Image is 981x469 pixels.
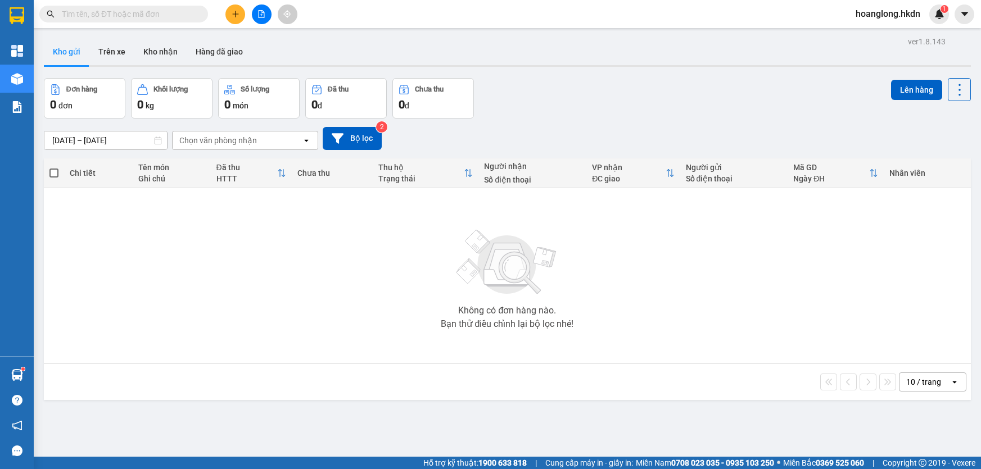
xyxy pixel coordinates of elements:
span: file-add [257,10,265,18]
th: Toggle SortBy [586,158,680,188]
span: đơn [58,101,73,110]
span: 0 [311,98,318,111]
svg: open [950,377,959,386]
span: đ [318,101,322,110]
span: notification [12,420,22,431]
span: aim [283,10,291,18]
input: Tìm tên, số ĐT hoặc mã đơn [62,8,195,20]
div: Ngày ĐH [793,174,869,183]
span: | [535,457,537,469]
button: Bộ lọc [323,127,382,150]
sup: 1 [941,5,948,13]
th: Toggle SortBy [788,158,883,188]
strong: 0369 525 060 [816,458,864,467]
span: Miền Nam [636,457,774,469]
span: Miền Bắc [783,457,864,469]
button: Khối lượng0kg [131,78,213,119]
span: Cung cấp máy in - giấy in: [545,457,633,469]
button: Chưa thu0đ [392,78,474,119]
span: caret-down [960,9,970,19]
img: warehouse-icon [11,73,23,85]
button: Kho gửi [44,38,89,65]
strong: 1900 633 818 [478,458,527,467]
div: Người gửi [686,163,783,172]
span: món [233,101,248,110]
button: Hàng đã giao [187,38,252,65]
span: message [12,445,22,456]
img: solution-icon [11,101,23,113]
span: đ [405,101,409,110]
div: Nhân viên [889,169,965,177]
button: plus [225,4,245,24]
button: Số lượng0món [218,78,300,119]
span: search [47,10,55,18]
button: Đơn hàng0đơn [44,78,125,119]
button: caret-down [955,4,974,24]
img: warehouse-icon [11,369,23,381]
div: Chọn văn phòng nhận [179,135,257,146]
div: ver 1.8.143 [908,35,946,48]
strong: 0708 023 035 - 0935 103 250 [671,458,774,467]
th: Toggle SortBy [211,158,292,188]
button: file-add [252,4,272,24]
div: Chưa thu [297,169,367,177]
div: VP nhận [592,163,665,172]
svg: open [302,136,311,145]
span: | [872,457,874,469]
span: Hỗ trợ kỹ thuật: [423,457,527,469]
div: Thu hộ [378,163,464,172]
img: icon-new-feature [934,9,944,19]
div: Người nhận [484,162,581,171]
span: 0 [399,98,405,111]
div: Tên món [138,163,205,172]
div: Số điện thoại [484,175,581,184]
div: Mã GD [793,163,869,172]
input: Select a date range. [44,131,167,149]
span: 0 [137,98,143,111]
img: svg+xml;base64,PHN2ZyBjbGFzcz0ibGlzdC1wbHVnX19zdmciIHhtbG5zPSJodHRwOi8vd3d3LnczLm9yZy8yMDAwL3N2Zy... [451,223,563,302]
div: Số điện thoại [686,174,783,183]
div: Trạng thái [378,174,464,183]
div: Chưa thu [415,85,444,93]
span: question-circle [12,395,22,406]
span: 0 [50,98,56,111]
div: Không có đơn hàng nào. [458,306,556,315]
div: Đã thu [328,85,349,93]
div: ĐC giao [592,174,665,183]
span: ⚪️ [777,461,780,465]
button: Đã thu0đ [305,78,387,119]
span: kg [146,101,154,110]
span: 1 [942,5,946,13]
div: Bạn thử điều chỉnh lại bộ lọc nhé! [441,320,573,329]
img: logo-vxr [10,7,24,24]
img: dashboard-icon [11,45,23,57]
button: Trên xe [89,38,134,65]
div: Khối lượng [153,85,188,93]
div: Ghi chú [138,174,205,183]
span: plus [232,10,239,18]
button: Kho nhận [134,38,187,65]
div: Đơn hàng [66,85,97,93]
sup: 1 [21,367,25,371]
sup: 2 [376,121,387,133]
span: 0 [224,98,230,111]
th: Toggle SortBy [373,158,478,188]
span: hoanglong.hkdn [847,7,929,21]
div: HTTT [216,174,277,183]
button: Lên hàng [891,80,942,100]
div: Số lượng [241,85,269,93]
div: 10 / trang [906,376,941,388]
span: copyright [919,459,926,467]
div: Đã thu [216,163,277,172]
button: aim [278,4,297,24]
div: Chi tiết [70,169,127,177]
